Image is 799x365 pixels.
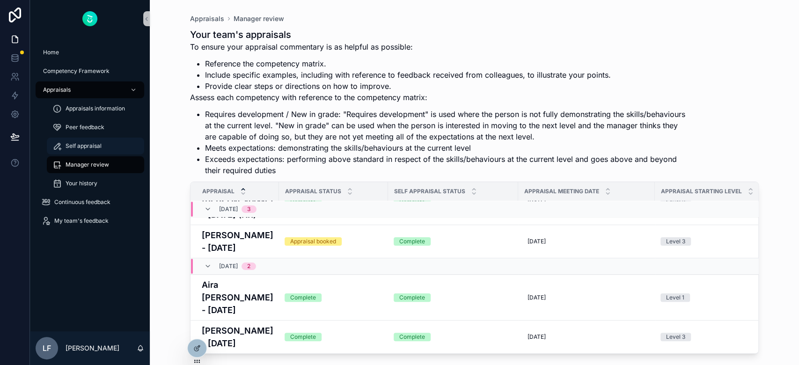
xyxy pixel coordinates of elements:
[290,333,316,341] div: Complete
[66,343,119,353] p: [PERSON_NAME]
[43,67,110,75] span: Competency Framework
[394,237,513,246] a: Complete
[43,86,71,94] span: Appraisals
[290,293,316,302] div: Complete
[394,188,465,195] span: Self Appraisal Status
[394,293,513,302] a: Complete
[285,237,382,246] a: Appraisal booked
[528,238,546,245] span: [DATE]
[190,28,689,41] h1: Your team's appraisals
[66,161,109,168] span: Manager review
[36,63,144,80] a: Competency Framework
[661,188,742,195] span: Appraisal Starting Level
[247,205,251,213] div: 3
[66,105,125,112] span: Appraisals information
[524,290,649,305] a: [DATE]
[524,234,649,249] a: [DATE]
[47,138,144,154] a: Self appraisal
[202,229,273,254] a: [PERSON_NAME] - [DATE]
[394,333,513,341] a: Complete
[205,69,689,80] li: Include specific examples, including with reference to feedback received from colleagues, to illu...
[47,156,144,173] a: Manager review
[205,142,689,153] li: Meets expectations: demonstrating the skills/behaviours at the current level
[247,263,250,270] div: 2
[524,188,599,195] span: Appraisal meeting date
[202,278,273,316] a: Aira [PERSON_NAME] - [DATE]
[36,212,144,229] a: My team's feedback
[47,119,144,136] a: Peer feedback
[666,237,685,246] div: Level 3
[36,81,144,98] a: Appraisals
[66,124,104,131] span: Peer feedback
[528,333,546,341] span: [DATE]
[399,237,425,246] div: Complete
[285,333,382,341] a: Complete
[219,205,238,213] span: [DATE]
[205,58,689,69] li: Reference the competency matrix.
[660,333,754,341] a: Level 3
[36,194,144,211] a: Continuous feedback
[202,188,235,195] span: Appraisal
[82,11,97,26] img: App logo
[47,175,144,192] a: Your history
[234,14,284,23] a: Manager review
[205,80,689,92] li: Provide clear steps or directions on how to improve.
[202,324,273,350] a: [PERSON_NAME] - [DATE]
[190,41,689,52] p: To ensure your appraisal commentary is as helpful as possible:
[190,92,689,103] p: Assess each competency with reference to the competency matrix:
[666,293,684,302] div: Level 1
[36,44,144,61] a: Home
[205,109,689,142] li: Requires development / New in grade: "Requires development" is used where the person is not fully...
[290,237,336,246] div: Appraisal booked
[66,142,102,150] span: Self appraisal
[30,37,150,241] div: scrollable content
[528,294,546,301] span: [DATE]
[399,293,425,302] div: Complete
[219,263,238,270] span: [DATE]
[399,333,425,341] div: Complete
[54,198,110,206] span: Continuous feedback
[205,153,689,176] li: Exceeds expectations: performing above standard in respect of the skills/behaviours at the curren...
[54,217,109,225] span: My team's feedback
[660,237,754,246] a: Level 3
[524,329,649,344] a: [DATE]
[660,293,754,302] a: Level 1
[66,180,97,187] span: Your history
[43,343,51,354] span: LF
[43,49,59,56] span: Home
[285,188,341,195] span: Appraisal Status
[666,333,685,341] div: Level 3
[190,14,224,23] a: Appraisals
[285,293,382,302] a: Complete
[47,100,144,117] a: Appraisals information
